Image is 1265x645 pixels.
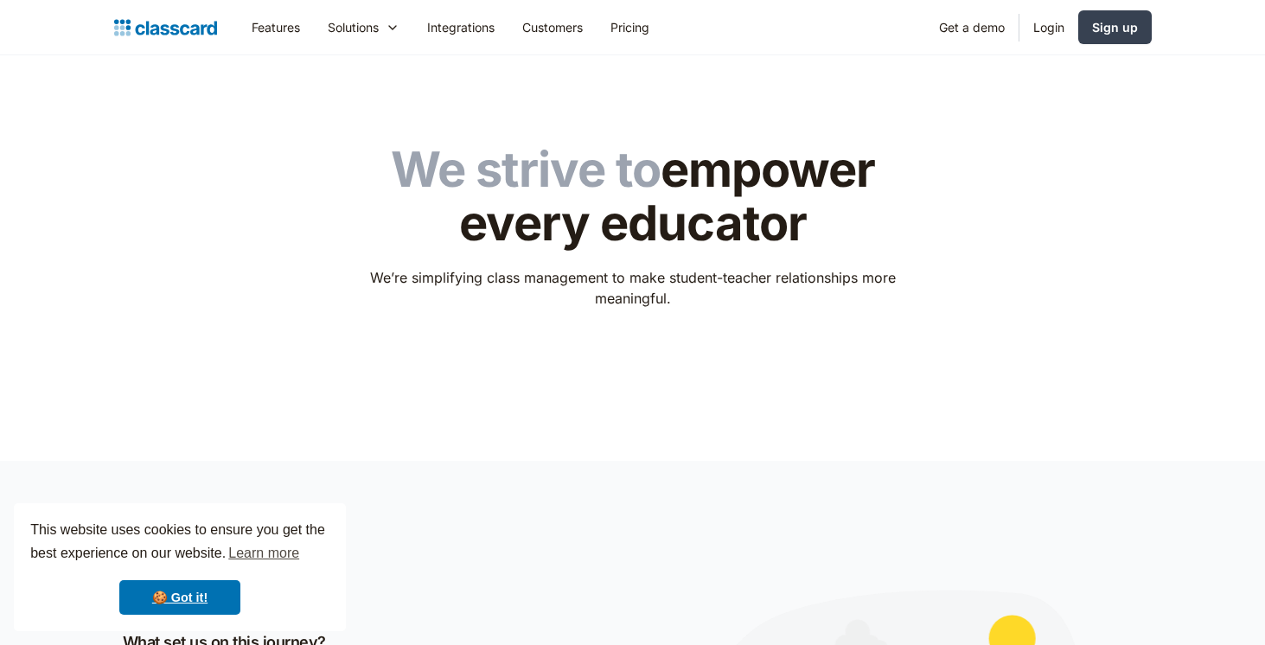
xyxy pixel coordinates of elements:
a: Pricing [597,8,663,47]
p: We’re simplifying class management to make student-teacher relationships more meaningful. [358,267,907,309]
a: Features [238,8,314,47]
a: Integrations [413,8,508,47]
a: Get a demo [925,8,1019,47]
span: This website uses cookies to ensure you get the best experience on our website. [30,520,329,566]
span: We strive to [391,140,661,199]
div: cookieconsent [14,503,346,631]
div: Solutions [314,8,413,47]
a: learn more about cookies [226,540,302,566]
div: Solutions [328,18,379,36]
a: Customers [508,8,597,47]
div: Sign up [1092,18,1138,36]
a: Sign up [1078,10,1152,44]
a: home [114,16,217,40]
a: Login [1019,8,1078,47]
h1: empower every educator [358,144,907,250]
a: dismiss cookie message [119,580,240,615]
